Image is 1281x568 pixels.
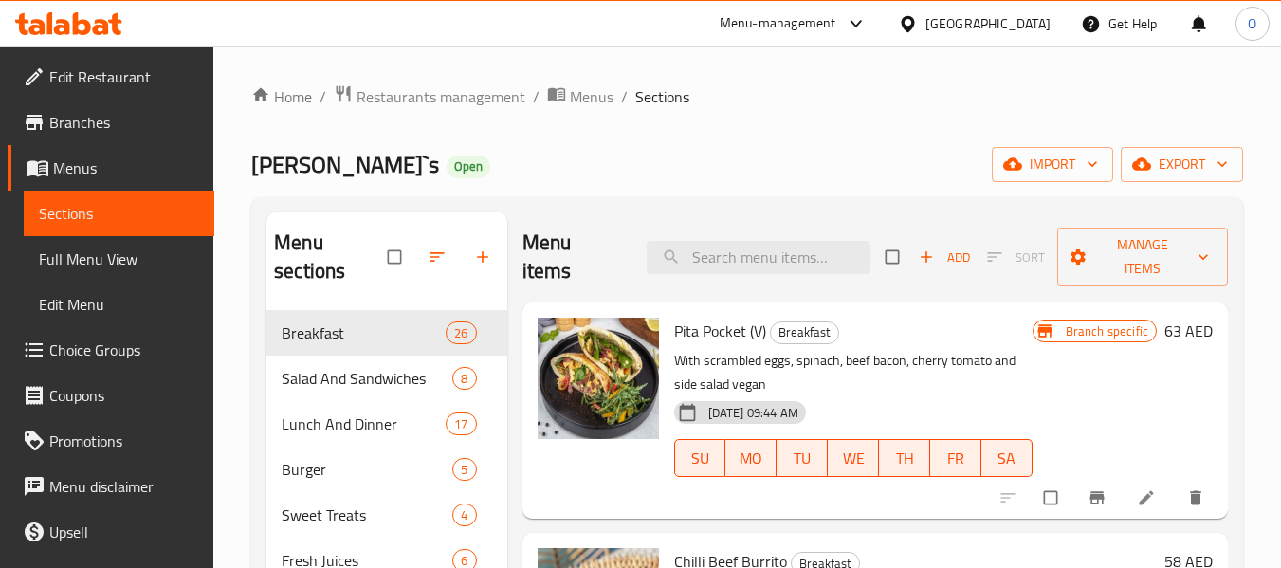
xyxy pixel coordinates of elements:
div: Burger5 [266,447,506,492]
span: TU [784,445,820,472]
div: [GEOGRAPHIC_DATA] [925,13,1051,34]
span: Add item [914,243,975,272]
button: TU [777,439,828,477]
div: Lunch And Dinner17 [266,401,506,447]
div: Menu-management [720,12,836,35]
span: FR [938,445,974,472]
span: Menus [570,85,613,108]
span: Edit Menu [39,293,199,316]
span: Burger [282,458,452,481]
span: WE [835,445,871,472]
button: FR [930,439,981,477]
span: Select section [874,239,914,275]
span: Promotions [49,430,199,452]
span: Upsell [49,521,199,543]
span: SU [683,445,719,472]
span: 17 [447,415,475,433]
button: Add section [462,236,507,278]
span: Choice Groups [49,339,199,361]
span: Menus [53,156,199,179]
span: Breakfast [771,321,838,343]
span: Add [919,247,970,268]
div: Sweet Treats4 [266,492,506,538]
span: [DATE] 09:44 AM [701,404,806,422]
button: TH [879,439,930,477]
span: import [1007,153,1098,176]
span: Full Menu View [39,247,199,270]
button: Add [914,243,975,272]
span: TH [887,445,923,472]
h2: Menu sections [274,229,387,285]
span: 4 [453,506,475,524]
div: Breakfast [770,321,839,344]
div: Salad And Sandwiches8 [266,356,506,401]
span: Branch specific [1058,322,1156,340]
h6: 63 AED [1164,318,1213,344]
nav: breadcrumb [251,84,1243,109]
a: Menus [8,145,214,191]
div: items [452,504,476,526]
a: Restaurants management [334,84,525,109]
span: SA [989,445,1025,472]
li: / [320,85,326,108]
span: Pita Pocket (V) [674,317,766,345]
a: Edit Menu [24,282,214,327]
span: 26 [447,324,475,342]
span: Sort sections [416,236,462,278]
a: Edit menu item [1137,488,1160,507]
li: / [533,85,540,108]
button: Branch-specific-item [1076,477,1122,519]
span: Select to update [1033,480,1072,516]
span: Sections [39,202,199,225]
a: Sections [24,191,214,236]
button: SA [981,439,1033,477]
button: Manage items [1057,228,1228,286]
a: Branches [8,100,214,145]
div: items [452,367,476,390]
span: Restaurants management [357,85,525,108]
span: Branches [49,111,199,134]
span: 5 [453,461,475,479]
a: Menu disclaimer [8,464,214,509]
span: O [1248,13,1256,34]
a: Edit Restaurant [8,54,214,100]
div: Breakfast26 [266,310,506,356]
a: Promotions [8,418,214,464]
input: search [647,241,870,274]
span: Select section first [975,243,1057,272]
a: Upsell [8,509,214,555]
span: Sections [635,85,689,108]
button: export [1121,147,1243,182]
span: export [1136,153,1228,176]
span: Breakfast [282,321,446,344]
div: items [452,458,476,481]
div: items [446,321,476,344]
span: Coupons [49,384,199,407]
div: items [446,412,476,435]
h2: Menu items [522,229,625,285]
li: / [621,85,628,108]
a: Full Menu View [24,236,214,282]
button: import [992,147,1113,182]
button: MO [725,439,777,477]
div: Open [447,156,490,178]
span: Sweet Treats [282,504,452,526]
span: Salad And Sandwiches [282,367,452,390]
button: delete [1175,477,1220,519]
span: Edit Restaurant [49,65,199,88]
span: Open [447,158,490,174]
span: Select all sections [376,239,416,275]
button: SU [674,439,726,477]
span: [PERSON_NAME]`s [251,143,439,186]
span: Manage items [1072,233,1213,281]
span: MO [733,445,769,472]
span: 8 [453,370,475,388]
img: Pita Pocket (V) [538,318,659,439]
a: Choice Groups [8,327,214,373]
span: Lunch And Dinner [282,412,446,435]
